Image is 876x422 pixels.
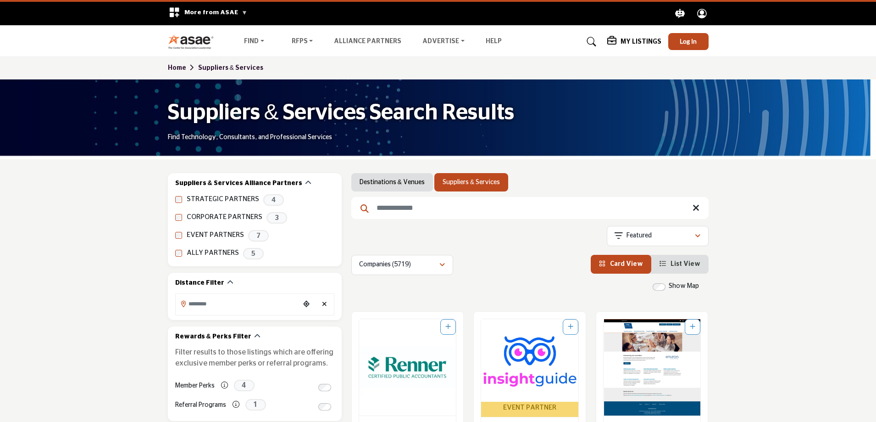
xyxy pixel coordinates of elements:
a: Open Listing in new tab [359,319,456,416]
a: Destinations & Venues [360,178,425,187]
img: Renner and Company CPA PC [359,319,456,416]
label: CORPORATE PARTNERS [187,212,262,223]
label: Member Perks [175,378,215,394]
p: Find Technology, Consultants, and Professional Services [168,133,332,142]
a: Suppliers & Services [198,65,263,71]
img: Site Logo [168,34,219,49]
span: EVENT PARTNER [503,403,556,413]
label: Referral Programs [175,397,226,413]
a: Open Listing in new tab [481,319,578,417]
span: 7 [248,230,269,242]
a: View List [660,261,700,267]
a: RFPs [285,35,320,48]
a: Add To List [568,324,573,330]
a: Help [486,38,502,45]
span: List View [671,261,700,267]
span: 5 [243,248,264,259]
div: Clear search location [318,295,332,315]
input: ALLY PARTNERS checkbox [175,250,182,257]
a: Add To List [690,324,695,330]
a: Suppliers & Services [443,178,500,187]
p: Companies (5719) [359,260,411,270]
input: Search Location [176,295,299,313]
label: EVENT PARTNERS [187,230,244,241]
li: Card View [591,255,651,274]
input: Switch to Referral Programs [318,403,331,411]
a: Add To List [445,324,451,330]
a: Search [578,34,602,49]
span: Log In [680,37,697,45]
a: View Card [599,261,643,267]
label: ALLY PARTNERS [187,248,239,259]
div: My Listings [607,36,661,47]
li: List View [651,255,709,274]
button: Log In [668,33,709,50]
input: Switch to Member Perks [318,384,331,391]
input: EVENT PARTNERS checkbox [175,232,182,239]
span: Card View [610,261,643,267]
input: STRATEGIC PARTNERS checkbox [175,196,182,203]
a: Home [168,65,198,71]
div: More from ASAE [163,2,253,25]
p: Featured [627,231,652,241]
span: 1 [245,399,266,411]
span: More from ASAE [184,9,247,16]
h2: Rewards & Perks Filter [175,332,251,342]
h2: Distance Filter [175,279,224,288]
a: Find [238,35,271,48]
label: STRATEGIC PARTNERS [187,194,259,205]
button: Companies (5719) [351,255,453,275]
input: Search Keyword [351,197,709,219]
img: Insight Guide LLC [481,319,578,402]
label: Show Map [669,281,699,291]
span: 4 [263,194,284,206]
p: Filter results to those listings which are offering exclusive member perks or referral programs. [175,347,334,369]
h1: Suppliers & Services Search Results [168,99,514,127]
a: Alliance Partners [334,38,401,45]
img: ASAE Business Solutions [604,319,701,416]
input: CORPORATE PARTNERS checkbox [175,214,182,221]
a: Open Listing in new tab [604,319,701,416]
span: 3 [266,212,287,224]
div: Choose your current location [299,295,313,315]
span: 4 [234,380,255,391]
a: Advertise [416,35,471,48]
h5: My Listings [621,38,661,46]
button: Featured [607,226,709,246]
h2: Suppliers & Services Alliance Partners [175,179,302,188]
